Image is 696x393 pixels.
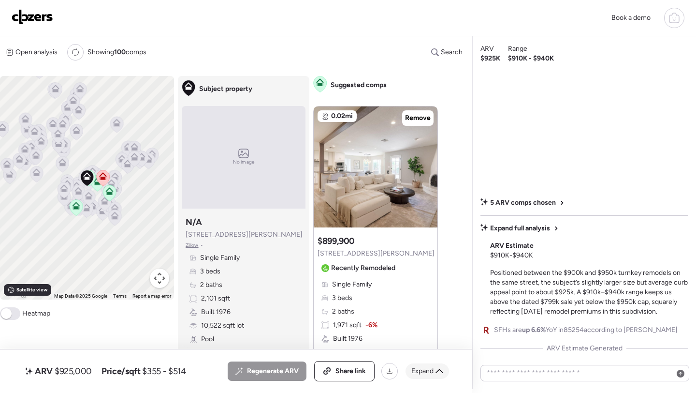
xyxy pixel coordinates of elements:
span: 0.02mi [331,111,353,121]
span: Book a demo [611,14,651,22]
span: ARV Estimate [490,241,534,251]
img: Logo [12,9,53,25]
span: $910K - $940K [490,251,533,260]
span: 2,101 sqft [201,294,230,303]
span: 10,442 sqft lot [333,348,377,357]
span: 100 [114,48,126,56]
span: Pool [201,334,214,344]
span: Suggested comps [331,80,387,90]
span: ARV [35,365,53,377]
h3: N/A [186,216,202,228]
span: ARV Estimate Generated [547,344,623,353]
span: • [201,242,203,249]
span: Share link [335,366,366,376]
span: 3 beds [332,293,352,303]
span: Single Family [332,280,372,289]
span: $925K [480,54,500,63]
span: Open analysis [15,47,58,57]
span: Satellite view [16,286,47,294]
img: Google [2,287,34,300]
button: Map camera controls [150,269,169,288]
span: -6% [365,320,377,330]
span: Search [441,47,463,57]
span: 3 beds [200,267,220,276]
span: [STREET_ADDRESS][PERSON_NAME] [186,230,303,240]
span: Heatmap [22,309,50,318]
span: 2 baths [332,307,354,317]
span: Range [508,44,527,54]
span: Built 1976 [201,307,231,317]
span: $355 - $514 [142,365,186,377]
a: Terms [113,293,127,299]
span: Expand full analysis [490,224,550,233]
span: Remove [405,113,431,123]
span: Recently Remodeled [331,263,395,273]
span: ARV [480,44,494,54]
a: Report a map error [132,293,171,299]
span: Expand [411,366,434,376]
span: 10,522 sqft lot [201,321,244,331]
h3: $899,900 [318,235,355,247]
span: -1% [381,348,392,357]
span: $925,000 [55,365,92,377]
a: Open this area in Google Maps (opens a new window) [2,287,34,300]
span: Subject property [199,84,252,94]
span: 5 ARV comps chosen [490,198,556,208]
span: Zillow [186,242,199,249]
span: Positioned between the $900k and $950k turnkey remodels on the same street, the subject’s slightl... [490,269,688,316]
span: 1,971 sqft [333,320,362,330]
span: Regenerate ARV [247,366,299,376]
span: Single Family [200,253,240,263]
span: Price/sqft [101,365,140,377]
span: [STREET_ADDRESS][PERSON_NAME] [318,249,435,258]
span: Showing comps [87,47,146,57]
span: $910K - $940K [508,54,554,63]
span: 2 baths [200,280,222,290]
span: Map Data ©2025 Google [54,293,107,299]
span: No image [233,158,254,166]
span: up 6.6% [522,326,546,334]
span: SFHs are YoY in 85254 according to [PERSON_NAME] [494,325,678,335]
span: Built 1976 [333,334,362,344]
